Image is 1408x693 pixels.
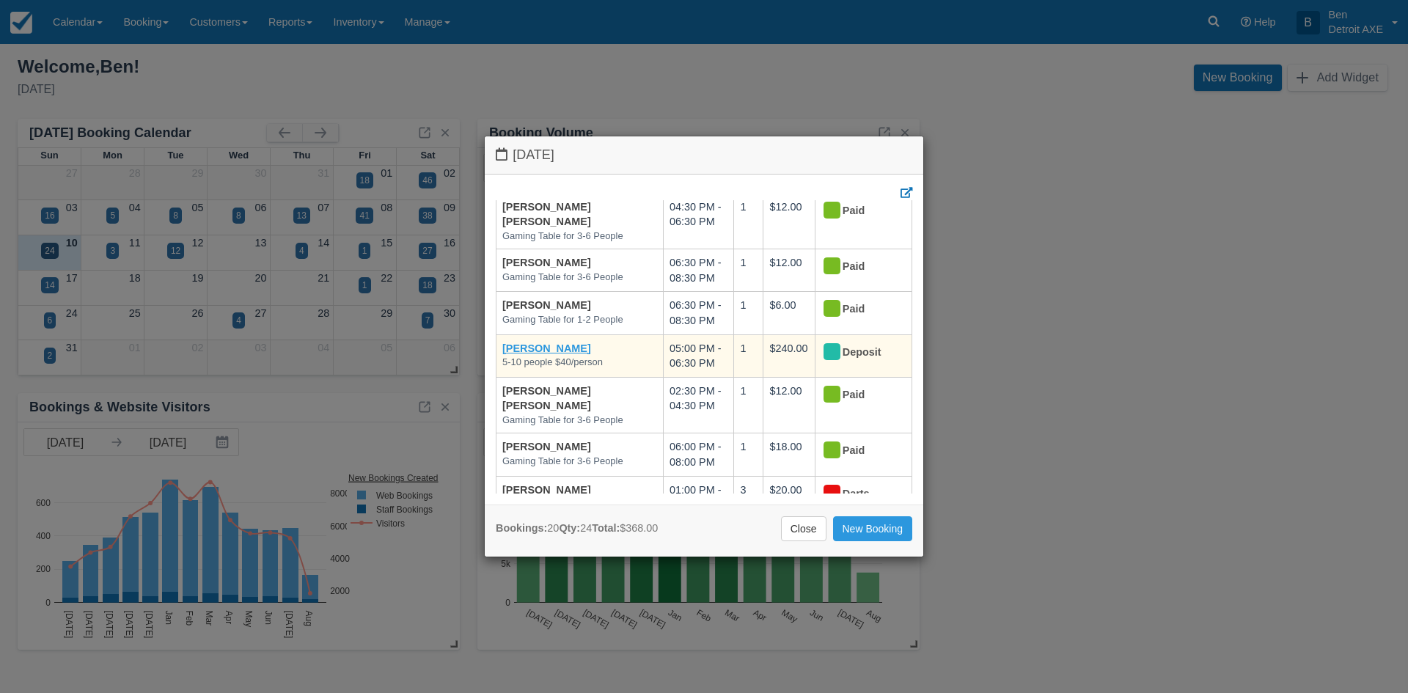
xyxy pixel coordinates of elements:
em: 5-10 people $40/person [502,356,657,370]
div: Paid [821,199,893,223]
td: 1 [734,292,763,334]
td: 1 [734,193,763,249]
td: 1 [734,334,763,377]
td: 01:00 PM - 02:00 PM [664,476,734,535]
em: Gaming Table for 3-6 People [502,230,657,243]
td: 1 [734,249,763,292]
strong: Qty: [559,522,580,534]
a: New Booking [833,516,913,541]
em: Gaming Table for 3-6 People [502,455,657,469]
td: $20.00 [763,476,815,535]
td: $240.00 [763,334,815,377]
a: [PERSON_NAME] [PERSON_NAME] [502,385,591,412]
a: [PERSON_NAME] [502,342,591,354]
td: 1 [734,377,763,433]
div: Paid [821,439,893,463]
div: Paid [821,384,893,407]
a: [PERSON_NAME] [502,299,591,311]
div: Paid [821,298,893,321]
td: 02:30 PM - 04:30 PM [664,377,734,433]
td: 06:00 PM - 08:00 PM [664,433,734,476]
td: $18.00 [763,433,815,476]
div: Paid [821,255,893,279]
a: Close [781,516,826,541]
div: Darts Detroit [821,483,893,529]
strong: Bookings: [496,522,547,534]
a: [PERSON_NAME] [502,257,591,268]
td: $12.00 [763,193,815,249]
td: $6.00 [763,292,815,334]
td: $12.00 [763,249,815,292]
div: Deposit [821,341,893,364]
em: Gaming Table for 3-6 People [502,414,657,428]
a: [PERSON_NAME] [PERSON_NAME] [502,201,591,228]
td: 05:00 PM - 06:30 PM [664,334,734,377]
td: 04:30 PM - 06:30 PM [664,193,734,249]
td: 06:30 PM - 08:30 PM [664,249,734,292]
em: Gaming Table for 1-2 People [502,313,657,327]
td: 1 [734,433,763,476]
a: [PERSON_NAME] [502,484,591,496]
td: $12.00 [763,377,815,433]
td: 06:30 PM - 08:30 PM [664,292,734,334]
td: 3 [734,476,763,535]
h4: [DATE] [496,147,912,163]
em: Gaming Table for 3-6 People [502,271,657,285]
a: [PERSON_NAME] [502,441,591,452]
strong: Total: [592,522,620,534]
div: 20 24 $368.00 [496,521,658,536]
